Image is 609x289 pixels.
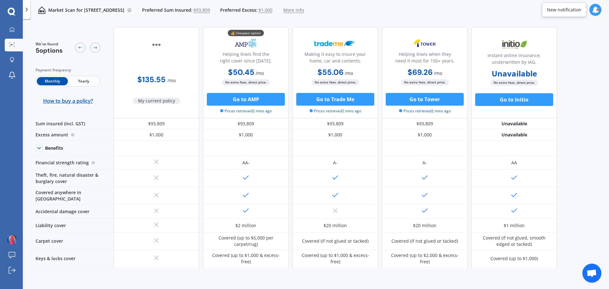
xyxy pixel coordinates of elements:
span: / mo [256,70,264,76]
div: Making it easy to insure your home, car and contents. [298,51,373,67]
button: Go to Tower [386,93,464,106]
div: Covered (up to $1,000 & excess-free) [297,252,373,265]
b: $55.06 [318,67,344,77]
div: Sum insured (incl. GST) [28,118,114,129]
b: $135.55 [137,75,166,84]
div: Accidental damage cover [28,205,114,219]
span: No extra fees, direct price. [222,79,270,85]
span: Monthly [37,77,68,85]
p: Market Scan for [STREET_ADDRESS] [48,7,124,13]
span: Yearly [68,77,99,85]
img: ACg8ocK1u5gG6QxZfDr1NBsu0lu7QepZ5xNwxF0mrwNqpMj7OdPeXS0=s96-c [7,235,17,245]
span: We've found [36,41,63,47]
div: Helping Kiwis find the right cover since [DATE]. [208,51,283,67]
button: Go to Trade Me [296,93,374,106]
div: Instant online insurance; underwritten by IAG. [477,52,552,68]
span: Prices retrieved 2 mins ago [399,108,451,114]
div: Covered (up to $1,000) [490,255,538,262]
span: Prices retrieved 2 mins ago [310,108,361,114]
div: Benefits [45,145,63,151]
div: Unavailable [471,129,557,141]
div: Payment frequency [36,67,100,73]
span: $93,809 [193,7,210,13]
div: $93,809 [114,118,199,129]
div: Keys & locks cover [28,250,114,267]
img: home-and-contents.b802091223b8502ef2dd.svg [38,6,46,14]
div: $20 million [324,222,347,229]
div: Unavailable [471,118,557,129]
div: A- [333,160,337,166]
div: $93,809 [203,118,289,129]
div: Covered (if not glued or tacked) [302,238,369,244]
div: Covered (up to $1,000 & excess-free) [208,252,284,265]
span: More info [283,7,304,13]
span: 5 options [36,46,63,55]
span: Prices retrieved 2 mins ago [220,108,272,114]
div: AA [511,160,517,166]
img: other-insurer.png [135,37,177,53]
img: AMP.webp [225,35,267,51]
div: $1,000 [382,129,468,141]
span: How to buy a policy? [43,98,93,104]
b: $69.26 [408,67,433,77]
img: Tower.webp [404,35,446,51]
div: Computers (laptops, desktops & tablets) cover [28,267,114,285]
span: / mo [434,70,442,76]
div: 💰 Cheapest option [228,30,264,36]
div: Theft, fire, natural disaster & burglary cover [28,170,114,187]
div: Covered (if not glued or tacked) [391,238,458,244]
div: $2 million [235,222,256,229]
div: $93,809 [292,118,378,129]
div: $1 million [504,222,525,229]
span: Preferred Excess: [220,7,258,13]
span: Preferred Sum Insured: [142,7,193,13]
div: Covered (up to $2,000 & excess-free) [387,252,463,265]
div: A- [422,160,427,166]
div: Covered (if not glued, smooth edged or tacked) [476,235,552,247]
span: / mo [167,77,176,83]
div: Carpet cover [28,233,114,250]
div: $1,000 [114,129,199,141]
button: Go to AMP [207,93,285,106]
span: My current policy [133,98,180,104]
b: Unavailable [492,70,537,77]
div: Financial strength rating [28,156,114,170]
span: No extra fees, direct price. [490,80,538,86]
div: Excess amount [28,129,114,141]
div: $1,000 [292,129,378,141]
div: $93,809 [382,118,468,129]
b: $50.45 [228,67,254,77]
div: $1,000 [203,129,289,141]
div: Helping Kiwis when they need it most for 150+ years. [387,51,462,67]
div: $20 million [413,222,436,229]
div: New notification [547,7,581,13]
div: Covered anywhere in [GEOGRAPHIC_DATA] [28,187,114,205]
span: No extra fees, direct price. [311,79,359,85]
span: No extra fees, direct price. [401,79,449,85]
div: AA- [242,160,250,166]
div: Liability cover [28,219,114,233]
img: Trademe.webp [314,35,356,51]
span: / mo [345,70,353,76]
img: Initio.webp [493,36,535,52]
div: Open chat [582,264,601,283]
button: Go to Initio [475,93,553,106]
span: $1,000 [259,7,272,13]
div: Covered (up to $5,000 per carpet/rug) [208,235,284,247]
